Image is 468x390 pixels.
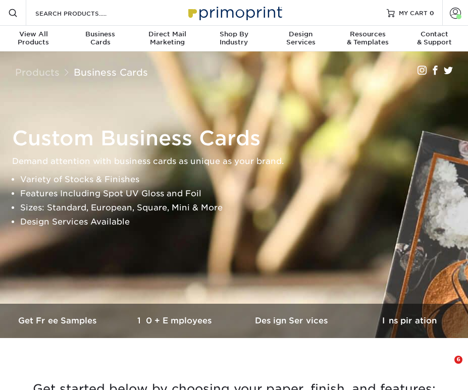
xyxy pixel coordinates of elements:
[401,30,468,46] div: & Support
[268,30,334,46] div: Services
[334,26,401,52] a: Resources& Templates
[351,316,468,325] h3: Inspiration
[334,30,401,38] span: Resources
[20,173,465,187] li: Variety of Stocks & Finishes
[15,67,60,78] a: Products
[12,126,465,150] h1: Custom Business Cards
[34,7,133,19] input: SEARCH PRODUCTS.....
[430,9,434,16] span: 0
[67,30,133,38] span: Business
[351,304,468,338] a: Inspiration
[234,316,351,325] h3: Design Services
[117,316,234,325] h3: 10+ Employees
[20,215,465,229] li: Design Services Available
[268,26,334,52] a: DesignServices
[334,30,401,46] div: & Templates
[134,26,200,52] a: Direct MailMarketing
[434,356,458,380] iframe: Intercom live chat
[20,201,465,215] li: Sizes: Standard, European, Square, Mini & More
[20,187,465,201] li: Features Including Spot UV Gloss and Foil
[134,30,200,46] div: Marketing
[399,9,428,17] span: MY CART
[454,356,462,364] span: 6
[67,30,133,46] div: Cards
[117,304,234,338] a: 10+ Employees
[67,26,133,52] a: BusinessCards
[200,26,267,52] a: Shop ByIndustry
[268,30,334,38] span: Design
[200,30,267,46] div: Industry
[401,30,468,38] span: Contact
[184,2,285,23] img: Primoprint
[74,67,148,78] a: Business Cards
[234,304,351,338] a: Design Services
[134,30,200,38] span: Direct Mail
[401,26,468,52] a: Contact& Support
[3,359,86,386] iframe: Google Customer Reviews
[12,154,465,169] p: Demand attention with business cards as unique as your brand.
[200,30,267,38] span: Shop By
